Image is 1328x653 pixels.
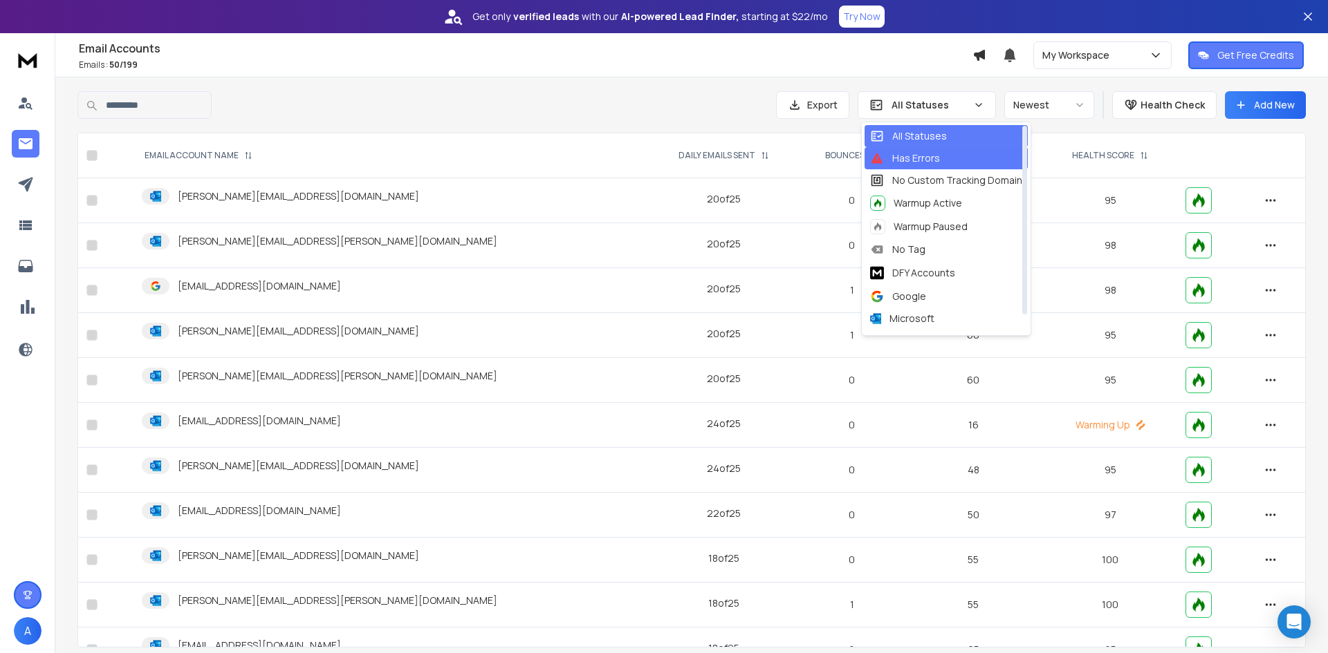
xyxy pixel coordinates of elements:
img: logo [14,47,41,73]
div: 20 of 25 [707,192,741,206]
div: DFY Accounts [870,265,955,281]
td: 95 [1044,313,1177,358]
p: Try Now [843,10,880,23]
button: Get Free Credits [1188,41,1304,69]
p: 0 [809,508,895,522]
button: Add New [1225,91,1306,119]
p: BOUNCES [825,150,865,161]
p: 0 [809,463,895,477]
div: No Tag [870,243,925,256]
td: 95 [1044,358,1177,403]
td: 55 [903,538,1044,583]
td: 98 [1044,268,1177,313]
h1: Email Accounts [79,40,972,57]
div: Google [870,290,926,303]
div: EMAIL ACCOUNT NAME [145,150,252,161]
div: 20 of 25 [707,282,741,296]
button: A [14,617,41,645]
div: 18 of 25 [708,596,739,610]
button: Export [776,91,849,119]
td: 55 [903,583,1044,627]
div: Has Errors [870,151,940,165]
p: HEALTH SCORE [1072,150,1134,161]
button: Newest [1004,91,1094,119]
p: 0 [809,193,895,207]
p: DAILY EMAILS SENT [679,150,755,161]
p: [EMAIL_ADDRESS][DOMAIN_NAME] [178,279,341,293]
button: Try Now [839,6,885,28]
p: [PERSON_NAME][EMAIL_ADDRESS][PERSON_NAME][DOMAIN_NAME] [178,594,497,607]
p: Warming Up [1052,418,1169,432]
p: 0 [809,553,895,567]
strong: AI-powered Lead Finder, [621,10,739,23]
p: Get Free Credits [1217,48,1294,62]
div: 22 of 25 [707,507,741,520]
td: 100 [1044,583,1177,627]
td: 100 [1044,538,1177,583]
div: 18 of 25 [708,551,739,565]
td: 95 [1044,448,1177,493]
p: All Statuses [892,98,968,112]
p: 0 [809,238,895,252]
p: [PERSON_NAME][EMAIL_ADDRESS][PERSON_NAME][DOMAIN_NAME] [178,234,497,248]
div: All Statuses [870,129,947,143]
p: [PERSON_NAME][EMAIL_ADDRESS][DOMAIN_NAME] [178,324,419,338]
td: 50 [903,493,1044,538]
div: Microsoft [870,312,934,325]
p: 0 [809,373,895,387]
td: 97 [1044,493,1177,538]
div: Warmup Paused [870,219,968,234]
p: [PERSON_NAME][EMAIL_ADDRESS][DOMAIN_NAME] [178,459,419,473]
strong: verified leads [513,10,579,23]
div: 24 of 25 [707,462,741,475]
td: 95 [1044,178,1177,223]
p: Health Check [1141,98,1205,112]
td: 60 [903,358,1044,403]
div: 20 of 25 [707,237,741,251]
button: Health Check [1112,91,1217,119]
p: [EMAIL_ADDRESS][DOMAIN_NAME] [178,414,341,428]
td: 48 [903,448,1044,493]
p: [PERSON_NAME][EMAIL_ADDRESS][DOMAIN_NAME] [178,549,419,562]
p: [EMAIL_ADDRESS][DOMAIN_NAME] [178,638,341,652]
p: 0 [809,418,895,432]
p: [PERSON_NAME][EMAIL_ADDRESS][DOMAIN_NAME] [178,189,419,203]
p: My Workspace [1042,48,1115,62]
div: 20 of 25 [707,372,741,386]
span: 50 / 199 [109,59,138,70]
p: Get only with our starting at $22/mo [472,10,828,23]
div: 20 of 25 [707,327,741,341]
p: 1 [809,328,895,342]
p: 1 [809,598,895,612]
p: [PERSON_NAME][EMAIL_ADDRESS][PERSON_NAME][DOMAIN_NAME] [178,369,497,383]
p: [EMAIL_ADDRESS][DOMAIN_NAME] [178,504,341,518]
p: Emails : [79,59,972,70]
td: 98 [1044,223,1177,268]
div: Open Intercom Messenger [1278,605,1311,638]
p: 1 [809,283,895,297]
div: 24 of 25 [707,417,741,430]
div: No Custom Tracking Domain [870,173,1022,187]
div: Warmup Active [870,196,962,211]
td: 16 [903,403,1044,448]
